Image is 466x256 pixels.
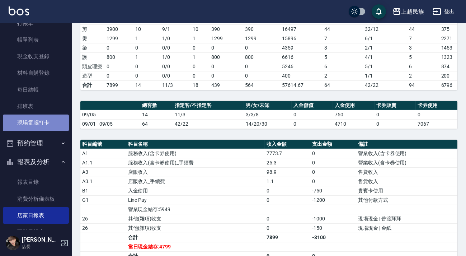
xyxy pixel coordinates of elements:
td: 5 / 1 [363,62,407,71]
td: A1 [80,149,126,158]
img: Person [6,236,20,250]
td: 1 / 0 [160,34,191,43]
td: 服務收入(含卡券使用) [126,149,265,158]
td: 42/22 [173,119,244,129]
td: 0 [105,71,133,80]
button: 報表及分析 [3,153,69,171]
td: 7899 [265,233,311,242]
td: 營業收入(含卡券使用) [356,149,457,158]
a: 現場電腦打卡 [3,115,69,131]
div: 上越民族 [401,7,424,16]
td: 現場現金 | 金紙 [356,223,457,233]
td: 09/01 - 09/05 [80,119,140,129]
td: 6 [323,62,363,71]
td: 0 [310,158,356,167]
td: 剪 [80,24,105,34]
th: 卡券使用 [416,101,457,110]
td: 3900 [105,24,133,34]
td: 0 [243,43,281,52]
a: 帳單列表 [3,32,69,48]
td: 14/20/30 [244,119,292,129]
td: 2 [407,71,439,80]
td: 1299 [210,34,243,43]
th: 入金儲值 [292,101,333,110]
td: 1 [191,34,210,43]
td: 1 [133,34,161,43]
td: 售貨收入 [356,167,457,177]
td: 800 [210,52,243,62]
td: 26 [80,214,126,223]
td: -1000 [310,214,356,223]
td: 現場現金 | 普渡拜拜 [356,214,457,223]
td: 0 [191,71,210,80]
td: 1 [133,52,161,62]
td: 0 / 0 [160,71,191,80]
td: 57614.67 [280,80,323,90]
td: 頭皮理療 [80,62,105,71]
td: 32 / 12 [363,24,407,34]
td: -1200 [310,195,356,205]
td: 0 [243,71,281,80]
td: 390 [210,24,243,34]
td: 當日現金結存:4799 [126,242,265,251]
td: 7067 [416,119,457,129]
td: 26 [80,223,126,233]
td: 1.1 [265,177,311,186]
a: 排班表 [3,98,69,115]
td: 4710 [333,119,375,129]
td: 售貨收入 [356,177,457,186]
td: 1 / 0 [160,52,191,62]
td: 09/05 [80,110,140,119]
td: 合計 [126,233,265,242]
th: 指定客/不指定客 [173,101,244,110]
td: 800 [105,52,133,62]
p: 店長 [22,243,58,250]
td: 1299 [243,34,281,43]
td: 0 [210,62,243,71]
td: 0 [292,119,333,129]
td: 18 [191,80,210,90]
td: 7899 [105,80,133,90]
td: 64 [323,80,363,90]
td: 0 [265,195,311,205]
td: -3100 [310,233,356,242]
td: 5246 [280,62,323,71]
th: 科目名稱 [126,140,265,149]
td: 400 [280,71,323,80]
td: 0 [375,110,416,119]
td: 0 [265,186,311,195]
th: 總客數 [140,101,173,110]
th: 科目編號 [80,140,126,149]
td: 14 [140,110,173,119]
td: 0 / 0 [160,43,191,52]
td: A1.1 [80,158,126,167]
td: 10 [133,24,161,34]
th: 入金使用 [333,101,375,110]
th: 卡券販賣 [375,101,416,110]
td: 0 [310,177,356,186]
a: 材料自購登錄 [3,65,69,81]
a: 互助日報表 [3,224,69,240]
td: 15896 [280,34,323,43]
th: 支出金額 [310,140,356,149]
td: 6 / 1 [363,34,407,43]
a: 現金收支登錄 [3,48,69,65]
td: 4 / 1 [363,52,407,62]
td: 11/3 [173,110,244,119]
td: B1 [80,186,126,195]
td: 0 [265,223,311,233]
a: 每日結帳 [3,82,69,98]
td: 390 [243,24,281,34]
td: 其他(雜項)收支 [126,214,265,223]
td: 0 / 0 [160,62,191,71]
td: 0 [416,110,457,119]
td: 染 [80,43,105,52]
td: 0 [133,62,161,71]
td: -750 [310,186,356,195]
td: 入金使用 [126,186,265,195]
td: 439 [210,80,243,90]
td: 564 [243,80,281,90]
td: 750 [333,110,375,119]
td: 其他(雜項)收支 [126,223,265,233]
td: 7773.7 [265,149,311,158]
